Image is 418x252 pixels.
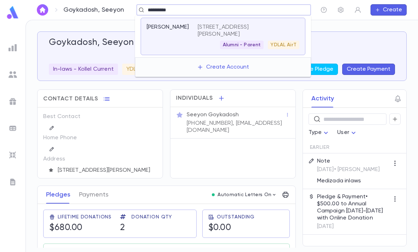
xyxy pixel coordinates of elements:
[126,66,154,73] p: YDLAL AirT
[187,120,285,134] p: [PHONE_NUMBER], [EMAIL_ADDRESS][DOMAIN_NAME]
[337,126,358,140] div: User
[317,193,389,222] p: Pledge & Payment • $500.00 to Annual Campaign [DATE]-[DATE] with Online Donation
[43,175,84,187] p: Account ID
[55,167,158,174] span: [STREET_ADDRESS][PERSON_NAME]
[63,6,124,14] p: Goykadosh, Seeyon
[9,97,17,106] img: campaigns_grey.99e729a5f7ee94e3726e6486bddda8f1.svg
[187,111,239,118] p: Seeyon Goykadosh
[38,7,47,13] img: home_white.a664292cf8c1dea59945f0da9f25487c.svg
[342,64,395,75] button: Create Payment
[176,95,213,102] span: Individuals
[9,151,17,159] img: imports_grey.530a8a0e642e233f2baf0ef88e8c9fcb.svg
[9,43,17,52] img: reports_grey.c525e4749d1bce6a11f5fe2a8de1b229.svg
[218,192,271,198] p: Automatic Letters On
[311,90,334,107] button: Activity
[220,42,264,48] span: Alumni - Parent
[43,132,84,143] p: Home Phone
[217,214,255,220] span: Outstanding
[79,186,108,204] button: Payments
[209,190,280,200] button: Automatic Letters On
[317,177,380,184] p: Medizada inlaws
[198,24,291,38] p: [STREET_ADDRESS][PERSON_NAME]
[46,186,70,204] button: Pledges
[309,130,322,135] span: Type
[49,223,83,233] h5: $680.00
[310,145,330,150] span: Earlier
[290,64,338,75] button: Create Pledge
[337,130,349,135] span: User
[191,60,255,74] button: Create Account
[120,223,125,233] h5: 2
[43,111,84,122] p: Best Contact
[43,153,84,165] p: Address
[309,126,331,140] div: Type
[122,64,158,75] div: YDLAL AirT
[371,4,407,16] button: Create
[317,158,380,165] p: Note
[58,214,112,220] span: Lifetime Donations
[317,166,380,173] p: [DATE] • [PERSON_NAME]
[317,223,389,230] p: [DATE]
[49,64,118,75] div: In-laws - Kollel Current
[53,66,114,73] p: In-laws - Kollel Current
[43,95,98,102] span: Contact Details
[49,37,134,48] h5: Goykadosh, Seeyon
[9,70,17,79] img: students_grey.60c7aba0da46da39d6d829b817ac14fc.svg
[208,223,231,233] h5: $0.00
[9,124,17,133] img: batches_grey.339ca447c9d9533ef1741baa751efc33.svg
[268,42,299,48] span: YDLAL AirT
[131,214,172,220] span: Donation Qty
[147,24,189,31] p: [PERSON_NAME]
[9,178,17,186] img: letters_grey.7941b92b52307dd3b8a917253454ce1c.svg
[6,6,20,19] img: logo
